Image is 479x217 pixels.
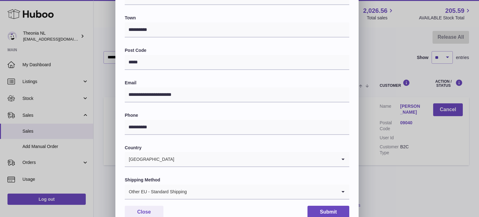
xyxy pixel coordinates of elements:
label: Town [125,15,349,21]
label: Phone [125,112,349,118]
span: Other EU - Standard Shipping [125,185,187,199]
label: Email [125,80,349,86]
input: Search for option [175,152,337,166]
label: Country [125,145,349,151]
div: Search for option [125,152,349,167]
label: Post Code [125,47,349,53]
input: Search for option [187,185,337,199]
span: [GEOGRAPHIC_DATA] [125,152,175,166]
label: Shipping Method [125,177,349,183]
div: Search for option [125,185,349,200]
